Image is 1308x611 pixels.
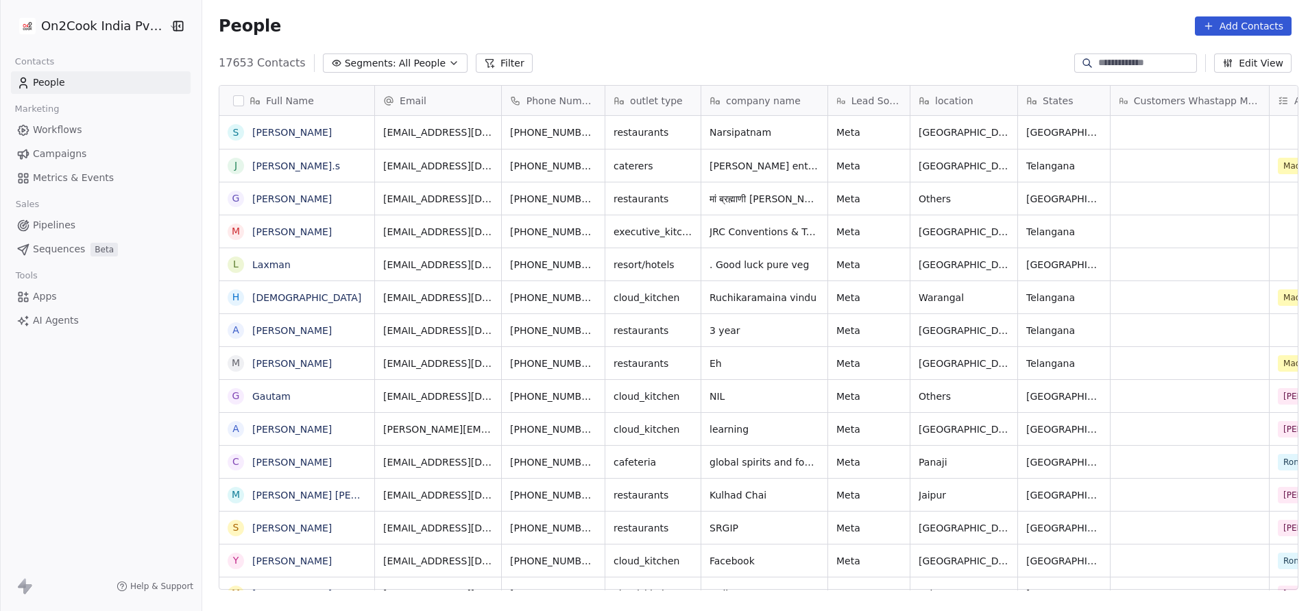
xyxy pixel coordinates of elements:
a: Workflows [11,119,191,141]
div: Lead Source [828,86,910,115]
span: Meta [836,258,901,272]
span: [PHONE_NUMBER] [510,225,596,239]
span: Sales [10,194,45,215]
span: caterers [614,159,692,173]
span: Warangal [919,291,1009,304]
span: [PHONE_NUMBER] [510,357,596,370]
div: m [232,586,240,601]
div: G [232,389,240,403]
span: [GEOGRAPHIC_DATA] [1026,192,1102,206]
div: a [232,422,239,436]
span: Meta [836,225,901,239]
span: [PHONE_NUMBER] [510,488,596,502]
span: Email [400,94,426,108]
span: cafeteria [614,455,692,469]
span: Customers Whastapp Message [1134,94,1261,108]
span: [GEOGRAPHIC_DATA] [919,554,1009,568]
a: Gautam [252,391,291,402]
span: restaurants [614,192,692,206]
span: [PHONE_NUMBER] [510,291,596,304]
span: Sequences [33,242,85,256]
button: Filter [476,53,533,73]
span: [PERSON_NAME] enterprises [710,159,819,173]
span: Lead Source [851,94,901,108]
span: [EMAIL_ADDRESS][DOMAIN_NAME] [383,291,493,304]
span: [GEOGRAPHIC_DATA] [919,225,1009,239]
a: [PERSON_NAME] [PERSON_NAME] [252,490,415,501]
span: [GEOGRAPHIC_DATA] [919,521,1009,535]
span: [PHONE_NUMBER] [510,324,596,337]
span: Facebook [710,554,819,568]
span: [EMAIL_ADDRESS][DOMAIN_NAME] [383,125,493,139]
span: Gallery D Art [710,587,819,601]
span: restaurants [614,125,692,139]
span: [PHONE_NUMBER] [510,192,596,206]
div: C [232,455,239,469]
span: cloud_kitchen [614,390,692,403]
span: restaurants [614,488,692,502]
a: [PERSON_NAME] [252,325,332,336]
span: Meta [836,324,901,337]
a: [PERSON_NAME] [252,424,332,435]
div: h [232,290,240,304]
span: restaurants [614,324,692,337]
span: . Good luck pure veg [710,258,819,272]
a: Help & Support [117,581,193,592]
div: G [232,191,240,206]
span: [EMAIL_ADDRESS][DOMAIN_NAME] [383,258,493,272]
a: [PERSON_NAME] [252,358,332,369]
span: [GEOGRAPHIC_DATA] [919,324,1009,337]
div: M [232,488,240,502]
span: Telangana [1026,324,1102,337]
div: States [1018,86,1110,115]
span: [GEOGRAPHIC_DATA] [919,159,1009,173]
div: S [233,125,239,140]
span: [EMAIL_ADDRESS][DOMAIN_NAME] [383,390,493,403]
div: J [234,158,237,173]
span: Workflows [33,123,82,137]
span: Narsipatnam [710,125,819,139]
span: Others [919,192,1009,206]
span: Meta [836,291,901,304]
span: On2Cook India Pvt. Ltd. [41,17,165,35]
button: Add Contacts [1195,16,1292,36]
span: [EMAIL_ADDRESS][DOMAIN_NAME] [383,554,493,568]
span: [PHONE_NUMBER] [510,422,596,436]
span: [GEOGRAPHIC_DATA] [1026,125,1102,139]
img: on2cook%20logo-04%20copy.jpg [19,18,36,34]
a: [PERSON_NAME] [252,193,332,204]
a: [PERSON_NAME] [252,127,332,138]
span: JRC Conventions & Trade Fairs [710,225,819,239]
span: [GEOGRAPHIC_DATA] [1026,554,1102,568]
div: Customers Whastapp Message [1111,86,1269,115]
span: Full Name [266,94,314,108]
span: Segments: [345,56,396,71]
button: Edit View [1214,53,1292,73]
span: cloud_kitchen [614,554,692,568]
span: Campaigns [33,147,86,161]
span: [EMAIL_ADDRESS][DOMAIN_NAME] [383,159,493,173]
span: [PHONE_NUMBER] [510,455,596,469]
span: [GEOGRAPHIC_DATA](NCR) [919,422,1009,436]
div: Email [375,86,501,115]
span: [EMAIL_ADDRESS][DOMAIN_NAME] [383,488,493,502]
span: Metrics & Events [33,171,114,185]
span: States [1043,94,1073,108]
a: Metrics & Events [11,167,191,189]
span: All People [399,56,446,71]
span: Meta [836,455,901,469]
div: Full Name [219,86,374,115]
span: Kulhad Chai [710,488,819,502]
span: global spirits and foods [710,455,819,469]
div: L [233,257,239,272]
span: [EMAIL_ADDRESS][DOMAIN_NAME] [383,455,493,469]
div: S [233,520,239,535]
a: [PERSON_NAME] [252,555,332,566]
span: [GEOGRAPHIC_DATA] [919,357,1009,370]
a: [PERSON_NAME] [252,226,332,237]
span: Panaji [919,455,1009,469]
span: Meta [836,159,901,173]
div: location [910,86,1017,115]
div: M [232,224,240,239]
a: Apps [11,285,191,308]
